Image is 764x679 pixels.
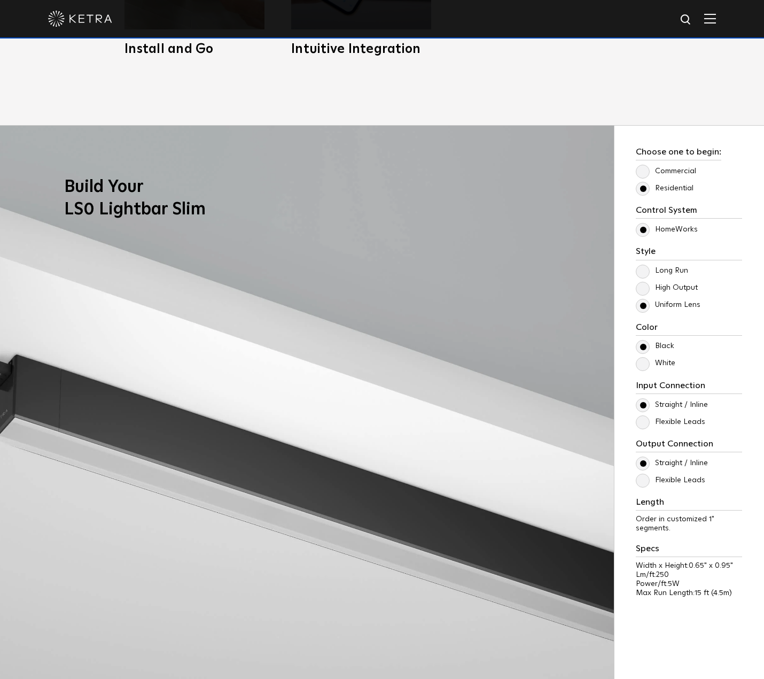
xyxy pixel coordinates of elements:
[636,246,742,260] h3: Style
[636,459,708,468] label: Straight / Inline
[636,300,700,310] label: Uniform Lens
[636,570,742,580] p: Lm/ft:
[636,225,698,234] label: HomeWorks
[291,43,431,56] h3: Intuitive Integration
[636,497,742,511] h3: Length
[636,147,721,160] h3: Choose one to begin:
[636,418,705,427] label: Flexible Leads
[636,381,742,394] h3: Input Connection
[689,562,733,569] span: 0.65" x 0.95"
[636,322,742,336] h3: Color
[680,13,693,27] img: search icon
[636,561,742,570] p: Width x Height:
[695,589,732,597] span: 15 ft (4.5m)
[636,439,742,452] h3: Output Connection
[636,515,714,532] span: Order in customized 1" segments.
[636,589,742,598] p: Max Run Length:
[636,266,688,275] label: Long Run
[636,283,698,292] label: High Output
[636,476,705,485] label: Flexible Leads
[636,184,693,193] label: Residential
[48,11,112,27] img: ketra-logo-2019-white
[636,544,742,557] h3: Specs
[668,580,680,588] span: 5W
[636,342,674,351] label: Black
[704,13,716,24] img: Hamburger%20Nav.svg
[636,400,708,410] label: Straight / Inline
[636,359,675,368] label: White
[124,43,264,56] h3: Install and Go
[656,571,669,578] span: 250
[636,580,742,589] p: Power/ft:
[636,205,742,219] h3: Control System
[636,167,696,176] label: Commercial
